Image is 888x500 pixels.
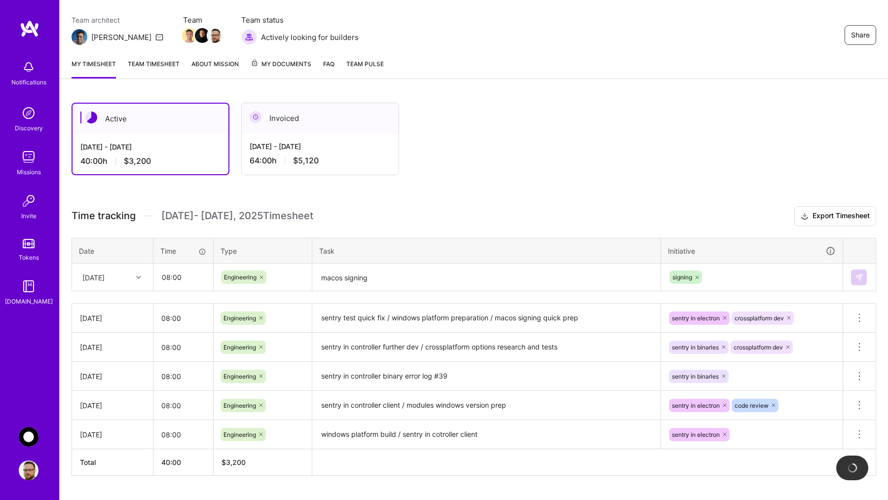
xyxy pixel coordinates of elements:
img: bell [19,57,38,77]
img: Invite [19,191,38,211]
img: Invoiced [250,111,261,123]
span: Team status [241,15,359,25]
div: 64:00 h [250,155,391,166]
input: HH:MM [154,264,213,290]
textarea: sentry in controller further dev / crossplatform options research and tests [313,334,660,361]
span: Share [851,30,870,40]
a: My Documents [251,59,311,78]
textarea: windows platform build / sentry in cotroller client [313,421,660,448]
input: HH:MM [153,334,213,360]
img: Team Member Avatar [195,28,210,43]
div: Time [160,246,206,256]
input: HH:MM [153,422,213,448]
div: Tokens [19,252,39,263]
span: $3,200 [124,156,151,166]
span: Team Pulse [346,60,384,68]
span: sentry in binaries [672,344,719,351]
span: [DATE] - [DATE] , 2025 Timesheet [161,210,313,222]
div: [DATE] [80,313,145,323]
a: My timesheet [72,59,116,78]
div: Missions [17,167,41,177]
span: sentry in binaries [672,373,719,380]
th: Task [312,238,661,264]
div: [DATE] - [DATE] [250,141,391,152]
img: guide book [19,276,38,296]
span: crossplatform dev [735,314,784,322]
span: signing [672,273,692,281]
a: Team Member Avatar [183,27,196,44]
img: logo [20,20,39,38]
div: [DATE] [80,342,145,352]
img: User Avatar [19,461,38,480]
div: [DOMAIN_NAME] [5,296,53,307]
a: Team Pulse [346,59,384,78]
span: Time tracking [72,210,136,222]
div: 40:00 h [80,156,221,166]
div: null [851,269,868,285]
span: Engineering [224,273,257,281]
i: icon Mail [155,33,163,41]
span: sentry in electron [672,402,720,409]
a: Team timesheet [128,59,180,78]
img: Actively looking for builders [241,29,257,45]
i: icon Chevron [136,275,141,280]
img: Team Member Avatar [208,28,222,43]
div: [DATE] [82,272,105,282]
img: teamwork [19,147,38,167]
a: About Mission [191,59,239,78]
img: tokens [23,239,35,248]
a: User Avatar [16,461,41,480]
span: $5,120 [293,155,319,166]
span: sentry in electron [672,314,720,322]
span: Actively looking for builders [261,32,359,42]
input: HH:MM [153,305,213,331]
i: icon Download [801,211,809,222]
button: Share [845,25,876,45]
a: Team Member Avatar [209,27,222,44]
a: FAQ [323,59,334,78]
textarea: macos signing [313,265,660,291]
img: Active [85,112,97,123]
a: AnyTeam: Team for AI-Powered Sales Platform [16,427,41,447]
div: Discovery [15,123,43,133]
th: Total [72,449,153,476]
img: discovery [19,103,38,123]
div: Invoiced [242,103,399,133]
input: HH:MM [153,392,213,419]
span: My Documents [251,59,311,70]
span: crossplatform dev [734,344,783,351]
div: [DATE] [80,371,145,382]
div: Notifications [11,77,46,87]
div: [DATE] [80,429,145,440]
span: Engineering [223,431,256,438]
div: [DATE] - [DATE] [80,142,221,152]
span: Engineering [223,344,256,351]
input: HH:MM [153,363,213,389]
img: loading [846,462,858,474]
img: Team Architect [72,29,87,45]
button: Export Timesheet [794,206,876,226]
img: Team Member Avatar [182,28,197,43]
span: $ 3,200 [222,458,246,466]
a: Team Member Avatar [196,27,209,44]
th: 40:00 [153,449,214,476]
th: Type [214,238,312,264]
textarea: sentry test quick fix / windows platform preparation / macos signing quick prep [313,305,660,332]
span: sentry in electron [672,431,720,438]
img: Submit [855,273,863,281]
div: [DATE] [80,400,145,411]
span: Team [183,15,222,25]
img: AnyTeam: Team for AI-Powered Sales Platform [19,427,38,447]
div: Invite [21,211,37,221]
span: Engineering [223,402,256,409]
div: [PERSON_NAME] [91,32,151,42]
span: Engineering [223,373,256,380]
textarea: sentry in controller binary error log #39 [313,363,660,390]
span: code review [735,402,769,409]
div: Initiative [668,245,836,257]
div: Active [73,104,228,134]
textarea: sentry in controller client / modules windows version prep [313,392,660,419]
span: Engineering [223,314,256,322]
th: Date [72,238,153,264]
span: Team architect [72,15,163,25]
